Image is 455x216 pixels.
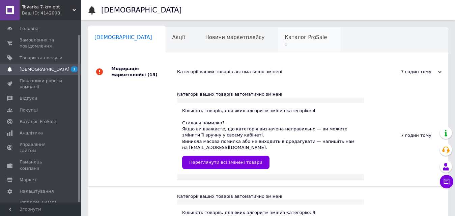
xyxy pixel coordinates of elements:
span: Товари та послуги [20,55,62,61]
span: Каталог ProSale [20,119,56,125]
span: 1 [285,42,327,47]
span: [DEMOGRAPHIC_DATA] [94,34,152,40]
span: Аналітика [20,130,43,136]
span: Новини маркетплейсу [205,34,264,40]
a: Переглянути всі змінені товари [182,156,269,169]
span: Маркет [20,177,37,183]
span: Гаманець компанії [20,159,62,171]
span: 1 [71,66,78,72]
button: Чат з покупцем [440,175,453,188]
div: Модерація маркетплейсі [111,59,177,85]
span: Покупці [20,107,38,113]
span: Замовлення та повідомлення [20,37,62,49]
h1: [DEMOGRAPHIC_DATA] [101,6,182,14]
div: Категорії ваших товарів автоматично змінені [177,193,364,199]
span: Tovarka 7-km opt [22,4,73,10]
div: Ваш ID: 4142008 [22,10,81,16]
span: Управління сайтом [20,142,62,154]
span: Акції [172,34,185,40]
div: 7 годин тому [364,85,448,186]
span: (13) [147,72,158,77]
div: Категорії ваших товарів автоматично змінені [177,91,364,97]
span: Відгуки [20,95,37,101]
span: Каталог ProSale [285,34,327,40]
div: 7 годин тому [374,69,442,75]
div: Категорії ваших товарів автоматично змінені [177,69,374,75]
span: [DEMOGRAPHIC_DATA] [20,66,69,72]
div: Кількість товарів, для яких алгоритм змінив категорію: 4 Cталася помилка? Якщо ви вважаєте, що ка... [182,108,359,169]
span: Головна [20,26,38,32]
span: Показники роботи компанії [20,78,62,90]
span: Налаштування [20,188,54,194]
span: Переглянути всі змінені товари [189,160,262,165]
